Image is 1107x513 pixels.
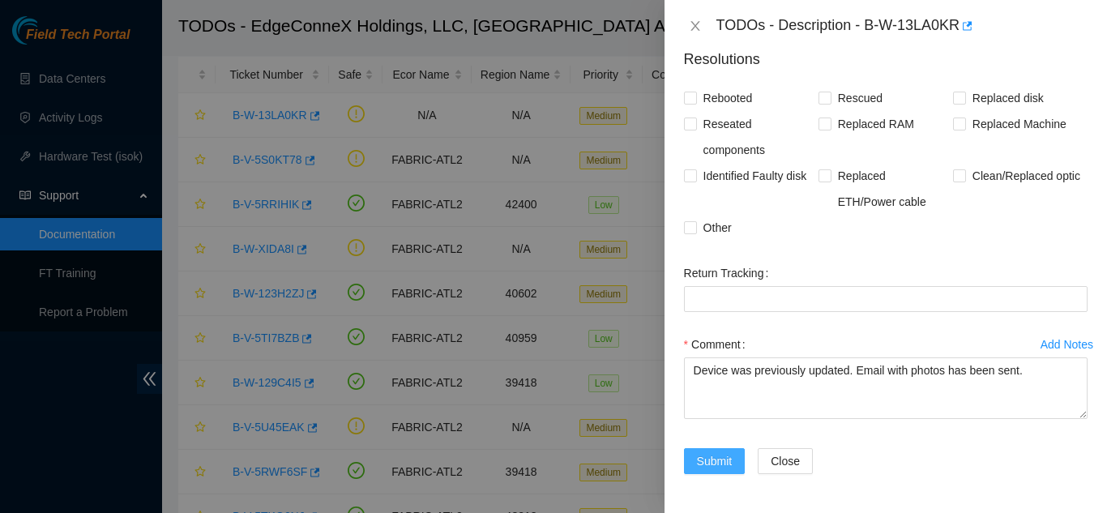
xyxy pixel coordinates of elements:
p: Resolutions [684,36,1088,71]
button: Close [758,448,813,474]
span: Replaced Machine [966,111,1073,137]
span: Reseated components [697,111,818,163]
span: Replaced disk [966,85,1050,111]
div: TODOs - Description - B-W-13LA0KR [716,13,1088,39]
span: Other [697,215,738,241]
textarea: Comment [684,357,1088,419]
div: Add Notes [1041,339,1093,350]
button: Close [684,19,707,34]
span: Clean/Replaced optic [966,163,1087,189]
button: Add Notes [1040,331,1094,357]
span: Rebooted [697,85,759,111]
span: Replaced RAM [831,111,921,137]
label: Return Tracking [684,260,776,286]
span: Submit [697,452,733,470]
input: Return Tracking [684,286,1088,312]
span: Rescued [831,85,889,111]
span: Identified Faulty disk [697,163,814,189]
span: Close [771,452,800,470]
button: Submit [684,448,746,474]
span: Replaced ETH/Power cable [831,163,953,215]
label: Comment [684,331,752,357]
span: close [689,19,702,32]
